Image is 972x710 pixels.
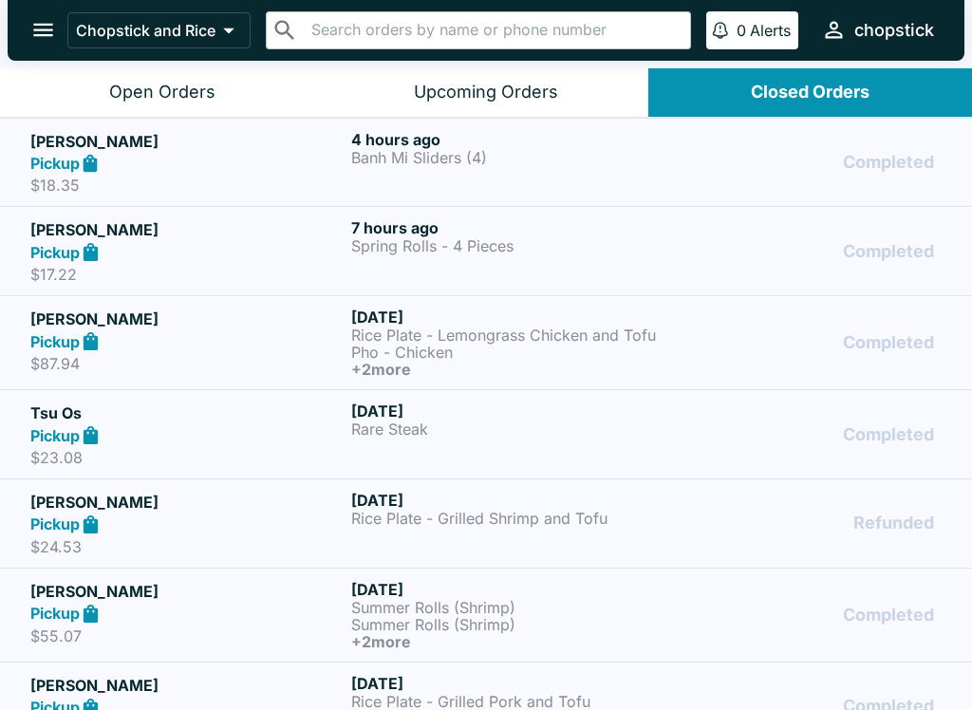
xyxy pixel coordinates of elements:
p: Spring Rolls - 4 Pieces [351,237,664,254]
strong: Pickup [30,243,80,262]
input: Search orders by name or phone number [306,17,682,44]
p: Rice Plate - Lemongrass Chicken and Tofu [351,327,664,344]
h6: + 2 more [351,633,664,650]
p: $18.35 [30,176,344,195]
button: open drawer [19,6,67,54]
strong: Pickup [30,604,80,623]
h5: [PERSON_NAME] [30,308,344,330]
p: Alerts [750,21,791,40]
button: Chopstick and Rice [67,12,251,48]
strong: Pickup [30,426,80,445]
h5: [PERSON_NAME] [30,218,344,241]
div: Open Orders [109,82,215,103]
h5: [PERSON_NAME] [30,491,344,514]
h5: Tsu Os [30,402,344,424]
p: Rare Steak [351,420,664,438]
h6: [DATE] [351,308,664,327]
strong: Pickup [30,514,80,533]
strong: Pickup [30,332,80,351]
p: Rice Plate - Grilled Pork and Tofu [351,693,664,710]
h5: [PERSON_NAME] [30,674,344,697]
h5: [PERSON_NAME] [30,130,344,153]
h6: + 2 more [351,361,664,378]
p: Summer Rolls (Shrimp) [351,616,664,633]
p: $17.22 [30,265,344,284]
h6: 4 hours ago [351,130,664,149]
button: chopstick [813,9,942,50]
p: Rice Plate - Grilled Shrimp and Tofu [351,510,664,527]
p: Summer Rolls (Shrimp) [351,599,664,616]
p: $87.94 [30,354,344,373]
h6: 7 hours ago [351,218,664,237]
p: Banh Mi Sliders (4) [351,149,664,166]
h6: [DATE] [351,580,664,599]
strong: Pickup [30,154,80,173]
p: $55.07 [30,626,344,645]
h6: [DATE] [351,402,664,420]
div: Upcoming Orders [414,82,558,103]
h6: [DATE] [351,491,664,510]
p: $23.08 [30,448,344,467]
div: chopstick [854,19,934,42]
p: 0 [737,21,746,40]
p: $24.53 [30,537,344,556]
p: Pho - Chicken [351,344,664,361]
div: Closed Orders [751,82,869,103]
h6: [DATE] [351,674,664,693]
p: Chopstick and Rice [76,21,215,40]
h5: [PERSON_NAME] [30,580,344,603]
